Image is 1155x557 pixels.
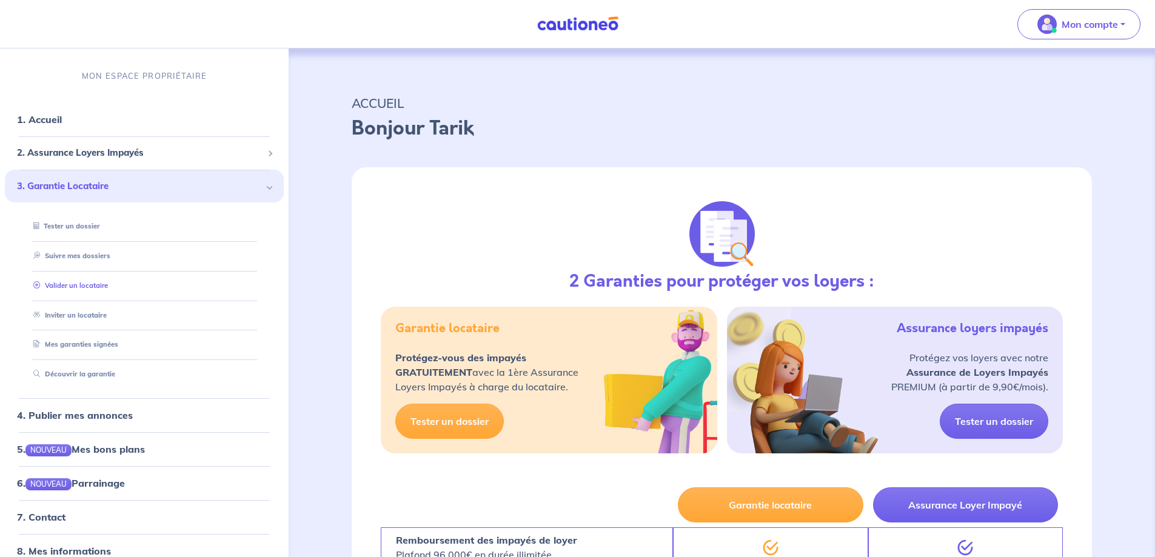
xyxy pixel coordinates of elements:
button: Garantie locataire [678,487,863,522]
p: ACCUEIL [352,92,1092,114]
h5: Assurance loyers impayés [897,321,1048,336]
img: illu_account_valid_menu.svg [1037,15,1057,34]
div: 2. Assurance Loyers Impayés [5,141,284,165]
a: 5.NOUVEAUMes bons plans [17,443,145,455]
span: 3. Garantie Locataire [17,179,263,193]
a: 6.NOUVEAUParrainage [17,477,125,489]
button: Assurance Loyer Impayé [873,487,1058,522]
p: Mon compte [1062,17,1118,32]
a: Inviter un locataire [28,310,107,319]
div: 6.NOUVEAUParrainage [5,471,284,495]
div: Suivre mes dossiers [19,246,269,266]
a: Tester un dossier [940,404,1048,439]
div: Tester un dossier [19,216,269,236]
p: avec la 1ère Assurance Loyers Impayés à charge du locataire. [395,350,578,394]
p: MON ESPACE PROPRIÉTAIRE [82,70,207,82]
a: Tester un dossier [28,222,100,230]
a: Suivre mes dossiers [28,252,110,260]
a: Tester un dossier [395,404,504,439]
strong: Remboursement des impayés de loyer [396,534,577,546]
div: 7. Contact [5,505,284,529]
div: Valider un locataire [19,276,269,296]
a: 7. Contact [17,511,65,523]
a: 8. Mes informations [17,545,111,557]
a: 4. Publier mes annonces [17,409,133,421]
h3: 2 Garanties pour protéger vos loyers : [569,272,874,292]
span: 2. Assurance Loyers Impayés [17,146,263,160]
div: Découvrir la garantie [19,364,269,384]
h5: Garantie locataire [395,321,500,336]
a: Découvrir la garantie [28,370,115,378]
div: 5.NOUVEAUMes bons plans [5,437,284,461]
div: Inviter un locataire [19,305,269,325]
img: Cautioneo [532,16,623,32]
a: 1. Accueil [17,113,62,125]
strong: Assurance de Loyers Impayés [906,366,1048,378]
img: justif-loupe [689,201,755,267]
p: Bonjour Tarik [352,114,1092,143]
div: 3. Garantie Locataire [5,170,284,203]
div: 4. Publier mes annonces [5,403,284,427]
button: illu_account_valid_menu.svgMon compte [1017,9,1140,39]
a: Valider un locataire [28,281,108,290]
a: Mes garanties signées [28,340,118,349]
strong: Protégez-vous des impayés GRATUITEMENT [395,352,526,378]
div: 1. Accueil [5,107,284,132]
p: Protégez vos loyers avec notre PREMIUM (à partir de 9,90€/mois). [891,350,1048,394]
div: Mes garanties signées [19,335,269,355]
